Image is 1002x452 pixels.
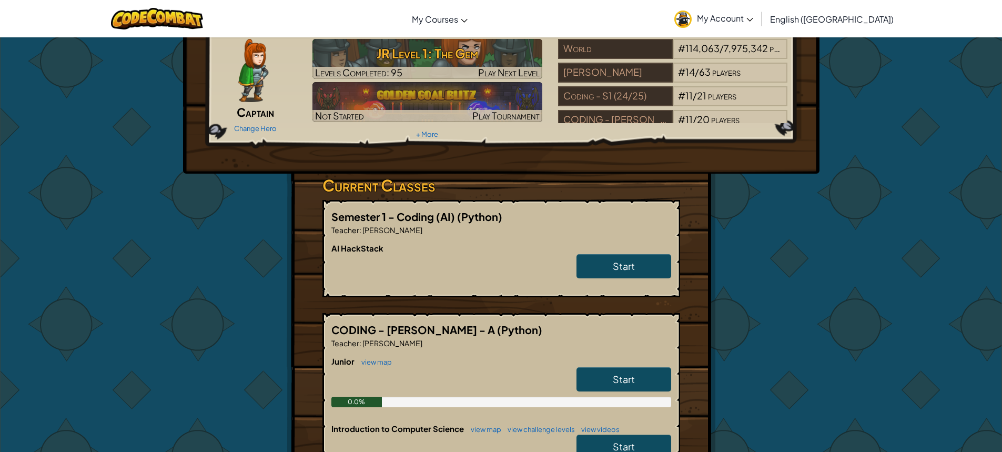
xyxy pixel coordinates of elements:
span: (Python) [457,210,502,223]
span: / [720,42,724,54]
div: 0.0% [331,397,382,407]
img: CodeCombat logo [111,8,203,29]
span: My Courses [412,14,458,25]
h3: JR Level 1: The Gem [312,42,542,65]
span: Not Started [315,109,364,122]
span: players [708,89,736,102]
span: Captain [237,105,274,119]
a: view map [356,358,392,366]
span: # [678,89,685,102]
span: [PERSON_NAME] [361,225,422,235]
a: view map [465,425,501,434]
span: Play Next Level [478,66,540,78]
a: + More [416,130,438,138]
span: Levels Completed: 95 [315,66,402,78]
a: view videos [576,425,620,434]
a: Change Hero [234,124,277,133]
span: / [695,66,699,78]
h3: Current Classes [322,174,680,197]
img: captain-pose.png [238,39,268,102]
span: Semester 1 - Coding (AI) [331,210,457,223]
span: # [678,42,685,54]
a: English ([GEOGRAPHIC_DATA]) [765,5,899,33]
span: players [770,42,798,54]
a: My Courses [407,5,473,33]
a: view challenge levels [502,425,575,434]
a: My Account [669,2,758,35]
span: Play Tournament [472,109,540,122]
a: [PERSON_NAME]#14/63players [558,73,788,85]
span: Teacher [331,225,359,235]
span: CODING - [PERSON_NAME] - A [331,323,497,336]
span: 20 [697,113,710,125]
span: # [678,113,685,125]
a: Start [576,254,671,278]
img: JR Level 1: The Gem [312,39,542,79]
img: Golden Goal [312,82,542,122]
span: 63 [699,66,711,78]
span: Introduction to Computer Science [331,424,465,434]
span: Start [613,260,635,272]
span: 114,063 [685,42,720,54]
div: World [558,39,673,59]
span: 7,975,342 [724,42,768,54]
a: Play Next Level [312,39,542,79]
span: Junior [331,356,356,366]
span: # [678,66,685,78]
a: Not StartedPlay Tournament [312,82,542,122]
a: Coding - S1 (24/25)#11/21players [558,96,788,108]
span: 11 [685,89,693,102]
span: / [693,113,697,125]
div: Coding - S1 (24/25) [558,86,673,106]
span: 14 [685,66,695,78]
span: : [359,225,361,235]
span: / [693,89,697,102]
a: World#114,063/7,975,342players [558,49,788,61]
span: players [712,66,741,78]
img: avatar [674,11,692,28]
span: My Account [697,13,753,24]
span: [PERSON_NAME] [361,338,422,348]
span: 21 [697,89,706,102]
a: CODING - [PERSON_NAME] - A#11/20players [558,120,788,132]
span: players [711,113,740,125]
span: Start [613,373,635,385]
span: English ([GEOGRAPHIC_DATA]) [770,14,894,25]
span: (Python) [497,323,542,336]
div: [PERSON_NAME] [558,63,673,83]
div: CODING - [PERSON_NAME] - A [558,110,673,130]
span: : [359,338,361,348]
span: AI HackStack [331,243,383,253]
span: Teacher [331,338,359,348]
span: 11 [685,113,693,125]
